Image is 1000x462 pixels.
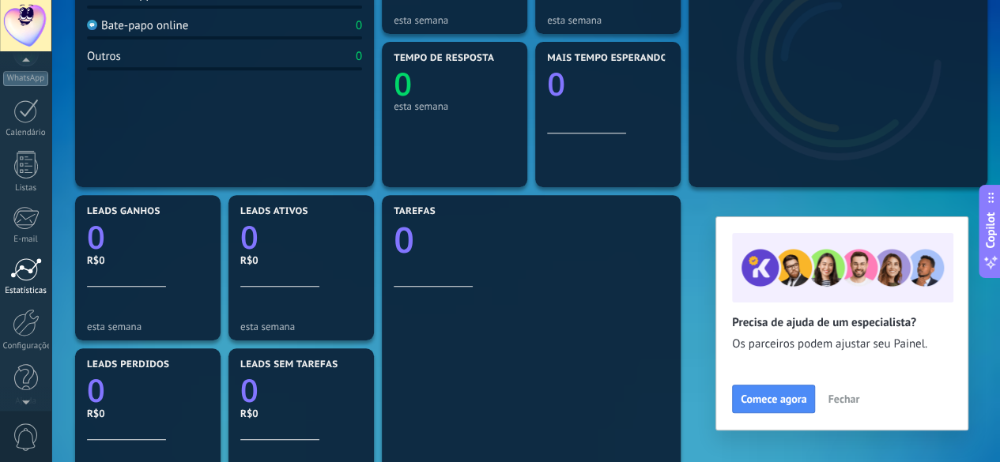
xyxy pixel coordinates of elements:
[240,215,362,258] a: 0
[87,368,209,411] a: 0
[240,368,362,411] a: 0
[240,254,362,267] div: R$0
[87,321,209,332] div: esta semana
[87,359,169,370] span: Leads perdidos
[3,71,48,86] div: WhatsApp
[394,206,436,217] span: Tarefas
[983,212,998,248] span: Copilot
[87,368,105,411] text: 0
[3,341,49,351] div: Configurações
[732,385,815,413] button: Comece agora
[3,128,49,138] div: Calendário
[3,235,49,245] div: E-mail
[821,387,866,411] button: Fechar
[240,321,362,332] div: esta semana
[87,215,105,258] text: 0
[356,18,362,33] div: 0
[87,254,209,267] div: R$0
[87,49,121,64] div: Outros
[87,18,188,33] div: Bate-papo online
[356,49,362,64] div: 0
[547,14,669,26] div: esta semana
[3,286,49,296] div: Estatísticas
[394,53,494,64] span: Tempo de resposta
[87,20,97,30] img: Bate-papo online
[547,62,565,105] text: 0
[741,393,806,404] span: Comece agora
[87,215,209,258] a: 0
[87,206,160,217] span: Leads ganhos
[394,62,412,105] text: 0
[394,14,515,26] div: esta semana
[732,315,952,330] h2: Precisa de ajuda de um especialista?
[547,53,668,64] span: Mais tempo esperando
[732,336,952,352] span: Os parceiros podem ajustar seu Painel.
[394,216,669,264] a: 0
[394,100,515,112] div: esta semana
[240,407,362,420] div: R$0
[240,368,258,411] text: 0
[240,206,308,217] span: Leads ativos
[240,359,338,370] span: Leads sem tarefas
[3,183,49,193] div: Listas
[828,393,859,404] span: Fechar
[394,216,414,264] text: 0
[240,215,258,258] text: 0
[87,407,209,420] div: R$0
